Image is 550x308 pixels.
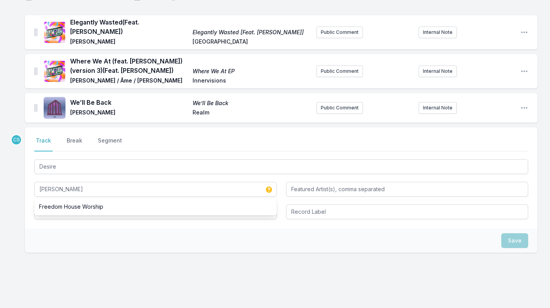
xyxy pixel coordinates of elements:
li: Freedom House Worship [34,200,277,214]
button: Track [34,137,53,151]
input: Track Title [34,159,528,174]
button: Open playlist item options [520,28,528,36]
button: Internal Note [419,102,457,114]
span: [PERSON_NAME] / Âme / [PERSON_NAME] [70,77,188,86]
button: Public Comment [317,65,363,77]
img: Drag Handle [34,67,37,75]
span: Where We At EP [193,67,310,75]
button: Open playlist item options [520,67,528,75]
img: We’ll Be Back [44,97,65,119]
button: Break [65,137,84,151]
button: Public Comment [317,26,363,38]
button: Open playlist item options [520,104,528,112]
input: Record Label [286,204,529,219]
input: Artist [34,182,277,197]
span: Innervisions [193,77,310,86]
input: Featured Artist(s), comma separated [286,182,529,197]
span: [GEOGRAPHIC_DATA] [193,38,310,47]
span: Elegantly Wasted (Feat. [PERSON_NAME]) [70,18,188,36]
span: Elegantly Wasted [Feat. [PERSON_NAME]] [193,28,310,36]
button: Internal Note [419,26,457,38]
span: Where We At (feat. [PERSON_NAME]) (version 3) (Feat. [PERSON_NAME]) [70,56,188,75]
button: Public Comment [317,102,363,114]
button: Segment [96,137,124,151]
img: Drag Handle [34,28,37,36]
span: Realm [193,109,310,118]
img: Drag Handle [34,104,37,112]
p: Candace Silva [11,134,22,145]
span: We’ll Be Back [193,99,310,107]
button: Internal Note [419,65,457,77]
span: [PERSON_NAME] [70,109,188,118]
button: Save [501,233,528,248]
img: Where We At EP [44,60,65,82]
span: [PERSON_NAME] [70,38,188,47]
img: Elegantly Wasted [Feat. Leon Bridges] [44,21,65,43]
span: We’ll Be Back [70,98,188,107]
